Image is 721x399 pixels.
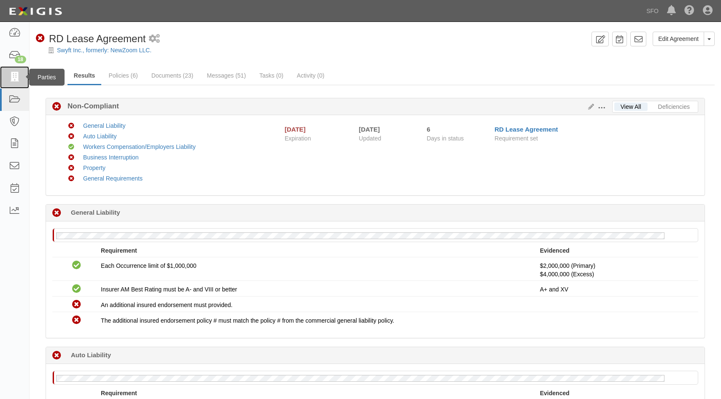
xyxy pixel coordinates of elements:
div: Parties [29,69,65,86]
a: Documents (23) [145,67,200,84]
i: Compliant [72,285,81,294]
i: Non-Compliant [68,123,74,129]
span: Days in status [427,135,464,142]
strong: Requirement [101,247,137,254]
i: Non-Compliant [68,134,74,140]
a: Messages (51) [200,67,252,84]
b: Auto Liability [71,350,111,359]
b: Non-Compliant [61,101,119,111]
span: RD Lease Agreement [49,33,146,44]
a: SFO [642,3,663,19]
a: Workers Compensation/Employers Liability [83,143,196,150]
span: Insurer AM Best Rating must be A- and VIII or better [101,286,237,293]
strong: Evidenced [540,390,570,396]
i: Non-Compliant [72,300,81,309]
i: Help Center - Complianz [684,6,694,16]
i: Non-Compliant 6 days (since 09/10/2025) [52,351,61,360]
span: Policy #57SBAAW4CWR Insurer: Hartford Underwriters Insurance Company [540,271,594,278]
a: General Requirements [83,175,143,182]
span: Expiration [285,134,353,143]
a: RD Lease Agreement [494,126,558,133]
i: Non-Compliant [68,176,74,182]
b: General Liability [71,208,120,217]
i: Non-Compliant [52,102,61,111]
span: Updated [359,135,381,142]
strong: Requirement [101,390,137,396]
i: Non-Compliant [68,165,74,171]
span: An additional insured endorsement must provided. [101,302,232,308]
span: The additional insured endorsement policy # must match the policy # from the commercial general l... [101,317,394,324]
i: Non-Compliant 6 days (since 09/10/2025) [52,209,61,218]
a: Auto Liability [83,133,116,140]
span: Each Occurrence limit of $1,000,000 [101,262,196,269]
a: Edit Results [585,103,594,110]
span: Requirement set [494,135,538,142]
i: Compliant [72,261,81,270]
a: Policies (6) [102,67,144,84]
a: Tasks (0) [253,67,290,84]
a: General Liability [83,122,125,129]
img: logo-5460c22ac91f19d4615b14bd174203de0afe785f0fc80cf4dbbc73dc1793850b.png [6,4,65,19]
div: 18 [15,56,26,63]
a: View All [614,102,648,111]
div: Since 09/10/2025 [427,125,488,134]
strong: Evidenced [540,247,570,254]
i: 2 scheduled workflows [149,35,160,43]
a: Details [36,67,67,84]
a: Swyft Inc., formerly: NewZoom LLC. [57,47,151,54]
i: Non-Compliant [68,155,74,161]
a: Business Interruption [83,154,139,161]
a: Results [68,67,102,85]
div: [DATE] [285,125,306,134]
p: $2,000,000 (Primary) [540,262,692,278]
a: Edit Agreement [653,32,704,46]
a: Property [83,164,105,171]
i: Non-Compliant [72,316,81,325]
p: A+ and XV [540,285,692,294]
div: RD Lease Agreement [36,32,146,46]
i: Non-Compliant [36,34,45,43]
a: Deficiencies [652,102,696,111]
div: [DATE] [359,125,414,134]
a: Activity (0) [291,67,331,84]
i: Compliant [68,144,74,150]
